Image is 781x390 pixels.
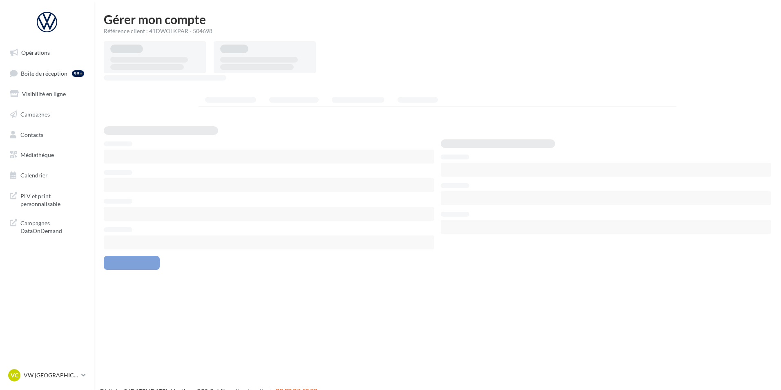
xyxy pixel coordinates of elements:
[5,146,89,164] a: Médiathèque
[104,13,771,25] h1: Gérer mon compte
[5,187,89,211] a: PLV et print personnalisable
[72,70,84,77] div: 99+
[21,49,50,56] span: Opérations
[20,217,84,235] span: Campagnes DataOnDemand
[22,90,66,97] span: Visibilité en ligne
[20,111,50,118] span: Campagnes
[20,191,84,208] span: PLV et print personnalisable
[21,69,67,76] span: Boîte de réception
[20,131,43,138] span: Contacts
[24,371,78,379] p: VW [GEOGRAPHIC_DATA]
[5,167,89,184] a: Calendrier
[5,126,89,143] a: Contacts
[5,44,89,61] a: Opérations
[7,368,87,383] a: VC VW [GEOGRAPHIC_DATA]
[20,172,48,179] span: Calendrier
[5,106,89,123] a: Campagnes
[5,85,89,103] a: Visibilité en ligne
[11,371,18,379] span: VC
[5,214,89,238] a: Campagnes DataOnDemand
[104,27,771,35] div: Référence client : 41DWOLKPAR - 504698
[5,65,89,82] a: Boîte de réception99+
[20,151,54,158] span: Médiathèque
